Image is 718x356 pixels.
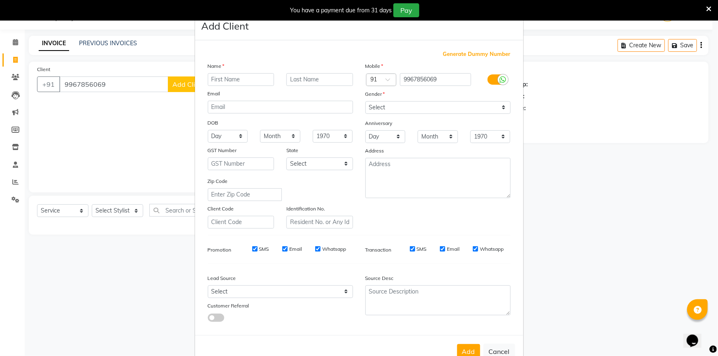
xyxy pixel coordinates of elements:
label: Address [365,147,384,155]
label: Whatsapp [322,245,346,253]
label: Promotion [208,246,232,254]
label: Lead Source [208,275,236,282]
input: Last Name [286,73,353,86]
label: Email [208,90,221,97]
label: Anniversary [365,120,393,127]
span: Generate Dummy Number [443,50,511,58]
label: Name [208,62,225,70]
label: Gender [365,90,385,98]
label: GST Number [208,147,237,154]
input: Resident No. or Any Id [286,216,353,229]
label: Customer Referral [208,302,249,310]
input: GST Number [208,157,274,170]
label: SMS [259,245,269,253]
label: SMS [417,245,427,253]
div: You have a payment due from 31 days [290,6,392,15]
input: First Name [208,73,274,86]
label: Mobile [365,62,383,70]
input: Client Code [208,216,274,229]
label: State [286,147,298,154]
label: Zip Code [208,178,228,185]
button: Pay [393,3,419,17]
label: Client Code [208,205,234,213]
input: Email [208,101,353,113]
label: Email [447,245,460,253]
label: Identification No. [286,205,325,213]
label: Source Desc [365,275,394,282]
h4: Add Client [202,18,249,33]
iframe: chat widget [683,323,710,348]
label: Email [289,245,302,253]
input: Enter Zip Code [208,188,282,201]
label: Transaction [365,246,392,254]
label: Whatsapp [480,245,504,253]
label: DOB [208,119,218,127]
input: Mobile [400,73,471,86]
